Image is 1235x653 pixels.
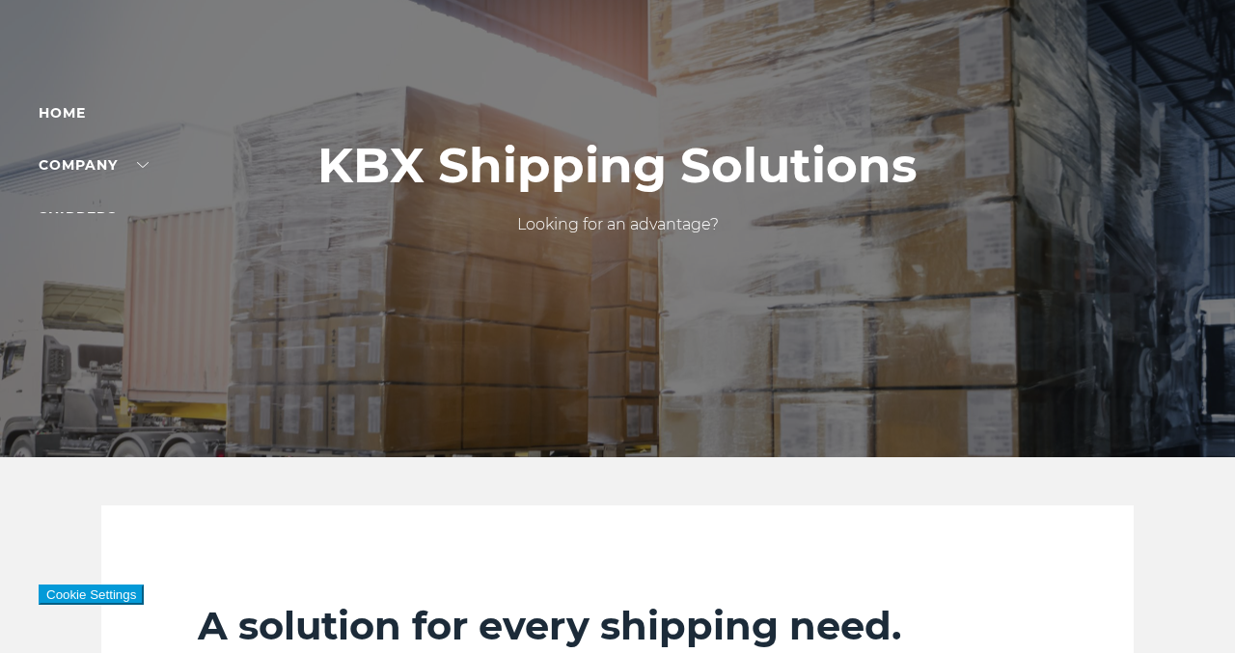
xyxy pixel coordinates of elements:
h2: A solution for every shipping need. [198,602,1037,650]
a: Home [39,104,86,122]
a: SHIPPERS [39,208,148,226]
button: Cookie Settings [39,585,144,605]
p: Looking for an advantage? [317,213,918,236]
h1: KBX Shipping Solutions [317,138,918,194]
a: Company [39,156,149,174]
